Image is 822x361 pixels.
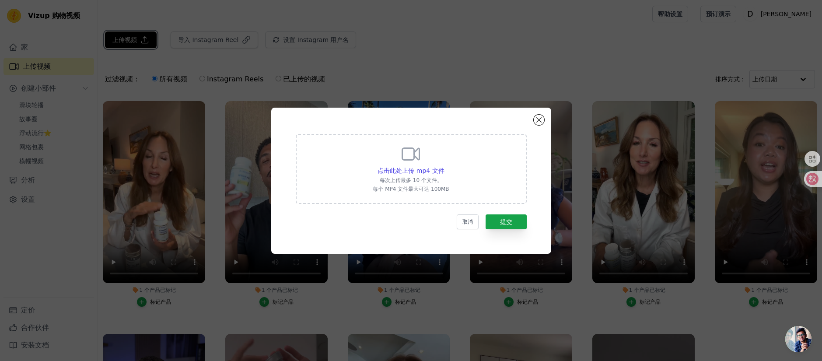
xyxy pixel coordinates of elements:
font: 每个 MP4 文件最大可达 100MB [373,186,449,192]
div: 开放式聊天 [785,326,812,352]
button: 关闭模式 [534,115,544,125]
font: 每次上传最多 10 个文件。 [380,177,442,183]
font: 点击此处上传 mp4 文件 [378,167,444,174]
font: 提交 [500,218,512,225]
font: 取消 [462,219,473,225]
